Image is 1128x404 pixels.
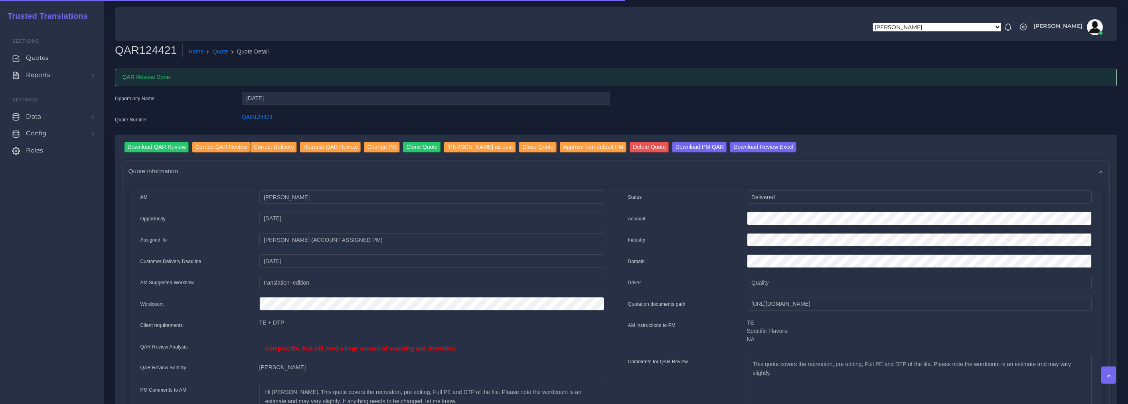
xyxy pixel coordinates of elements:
label: PM Comments to AM [140,386,187,394]
p: [PERSON_NAME] [259,363,604,372]
p: TE Specific Flavors: NA [747,319,1092,344]
label: Industry [628,236,646,244]
span: Reports [26,71,50,79]
label: Status [628,194,642,201]
input: pm [259,233,604,247]
input: Download Review Excel [730,142,796,152]
input: Change PM [364,142,400,152]
a: Trusted Translations [2,10,88,23]
input: Delete Quote [630,142,669,152]
h2: Trusted Translations [2,11,88,21]
label: Account [628,215,646,222]
input: Correct Delivery [251,142,297,152]
p: TE + DTP [259,319,604,327]
span: Data [26,112,41,121]
label: QAR Review Sent by [140,364,186,371]
input: Download QAR Review [124,142,189,152]
span: [PERSON_NAME] [1033,23,1083,29]
span: Config [26,129,47,138]
p: Complex file, that will need a huge amount of scanning and recreation. [265,345,598,353]
input: Request QAR Review [300,142,361,152]
label: Wordcount [140,301,164,308]
label: Opportunity [140,215,166,222]
a: Quote [213,48,228,56]
a: Quotes [6,50,98,66]
label: AM [140,194,148,201]
input: [PERSON_NAME] as Lost [444,142,516,152]
a: [PERSON_NAME]avatar [1029,19,1106,35]
label: Assigned To [140,236,167,244]
li: Quote Detail [228,48,269,56]
div: Quote information [123,161,1109,181]
label: Domain [628,258,645,265]
label: Quotation documents path [628,301,685,308]
input: Clone Quote [403,142,441,152]
input: Correct QAR Review [192,142,251,152]
label: AM Suggested Workflow [140,279,194,286]
span: Quote information [128,166,178,176]
label: Opportunity Name [115,95,155,102]
a: Reports [6,67,98,83]
label: Client requirements [140,322,183,329]
input: Close Quote [519,142,557,152]
label: Driver [628,279,641,286]
a: Config [6,125,98,142]
a: Home [188,48,203,56]
label: AM instructions to PM [628,322,676,329]
a: Data [6,108,98,125]
span: Quotes [26,53,49,62]
input: Download PM QAR [672,142,727,152]
img: avatar [1087,19,1103,35]
h2: QAR124421 [115,44,183,57]
label: Customer Delivery Deadline [140,258,201,265]
input: Approve non-default PM [560,142,626,152]
label: QAR Review Analysis [140,343,188,351]
span: Settings [12,97,38,103]
a: Roles [6,142,98,159]
div: QAR Review Done [115,69,1117,86]
label: Comments for QAR Review [628,358,688,365]
label: Quote Number [115,116,147,123]
span: Sections [12,38,39,44]
span: Roles [26,146,43,155]
a: QAR124421 [242,114,273,120]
